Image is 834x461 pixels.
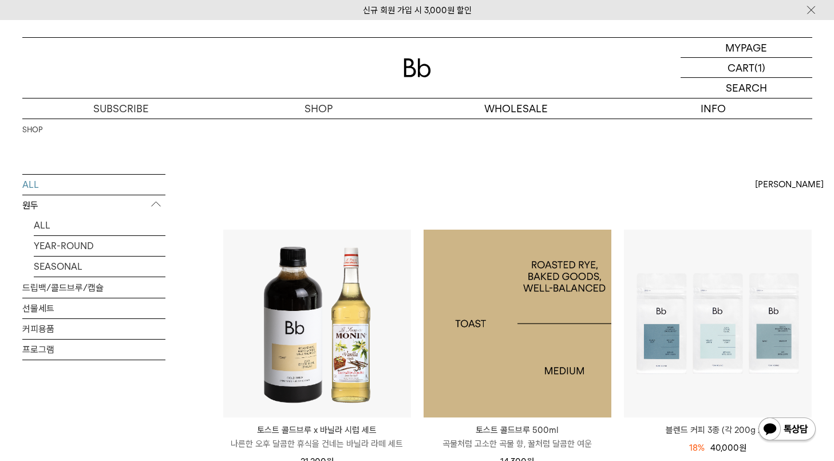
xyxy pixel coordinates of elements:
[710,443,746,453] span: 40,000
[725,38,767,57] p: MYPAGE
[223,423,411,451] a: 토스트 콜드브루 x 바닐라 시럽 세트 나른한 오후 달콤한 휴식을 건네는 바닐라 라떼 세트
[223,423,411,437] p: 토스트 콜드브루 x 바닐라 시럽 세트
[726,78,767,98] p: SEARCH
[754,58,765,77] p: (1)
[22,98,220,119] a: SUBSCRIBE
[739,443,746,453] span: 원
[34,257,165,277] a: SEASONAL
[22,278,165,298] a: 드립백/콜드브루/캡슐
[424,230,611,417] a: 토스트 콜드브루 500ml
[755,178,824,191] span: [PERSON_NAME]
[624,230,812,417] img: 블렌드 커피 3종 (각 200g x3)
[223,437,411,451] p: 나른한 오후 달콤한 휴식을 건네는 바닐라 라떼 세트
[624,423,812,437] a: 블렌드 커피 3종 (각 200g x3)
[424,423,611,437] p: 토스트 콜드브루 500ml
[22,298,165,318] a: 선물세트
[22,124,42,136] a: SHOP
[424,437,611,451] p: 곡물처럼 고소한 곡물 향, 꿀처럼 달콤한 여운
[220,98,417,119] a: SHOP
[363,5,472,15] a: 신규 회원 가입 시 3,000원 할인
[404,58,431,77] img: 로고
[615,98,812,119] p: INFO
[34,215,165,235] a: ALL
[22,319,165,339] a: 커피용품
[22,195,165,216] p: 원두
[424,230,611,417] img: 1000001201_add2_039.jpg
[689,441,705,455] div: 18%
[22,340,165,360] a: 프로그램
[728,58,754,77] p: CART
[681,38,812,58] a: MYPAGE
[34,236,165,256] a: YEAR-ROUND
[757,416,817,444] img: 카카오톡 채널 1:1 채팅 버튼
[22,175,165,195] a: ALL
[417,98,615,119] p: WHOLESALE
[681,58,812,78] a: CART (1)
[424,423,611,451] a: 토스트 콜드브루 500ml 곡물처럼 고소한 곡물 향, 꿀처럼 달콤한 여운
[223,230,411,417] img: 토스트 콜드브루 x 바닐라 시럽 세트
